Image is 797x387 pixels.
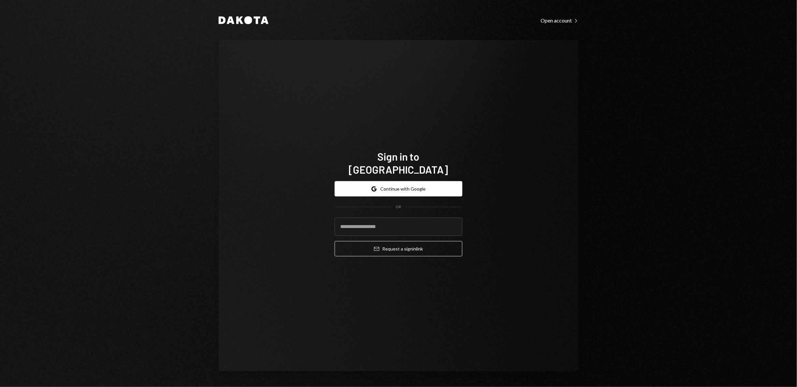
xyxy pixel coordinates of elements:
[335,150,462,176] h1: Sign in to [GEOGRAPHIC_DATA]
[335,181,462,196] button: Continue with Google
[541,17,578,24] a: Open account
[396,204,401,210] div: OR
[335,241,462,256] button: Request a signinlink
